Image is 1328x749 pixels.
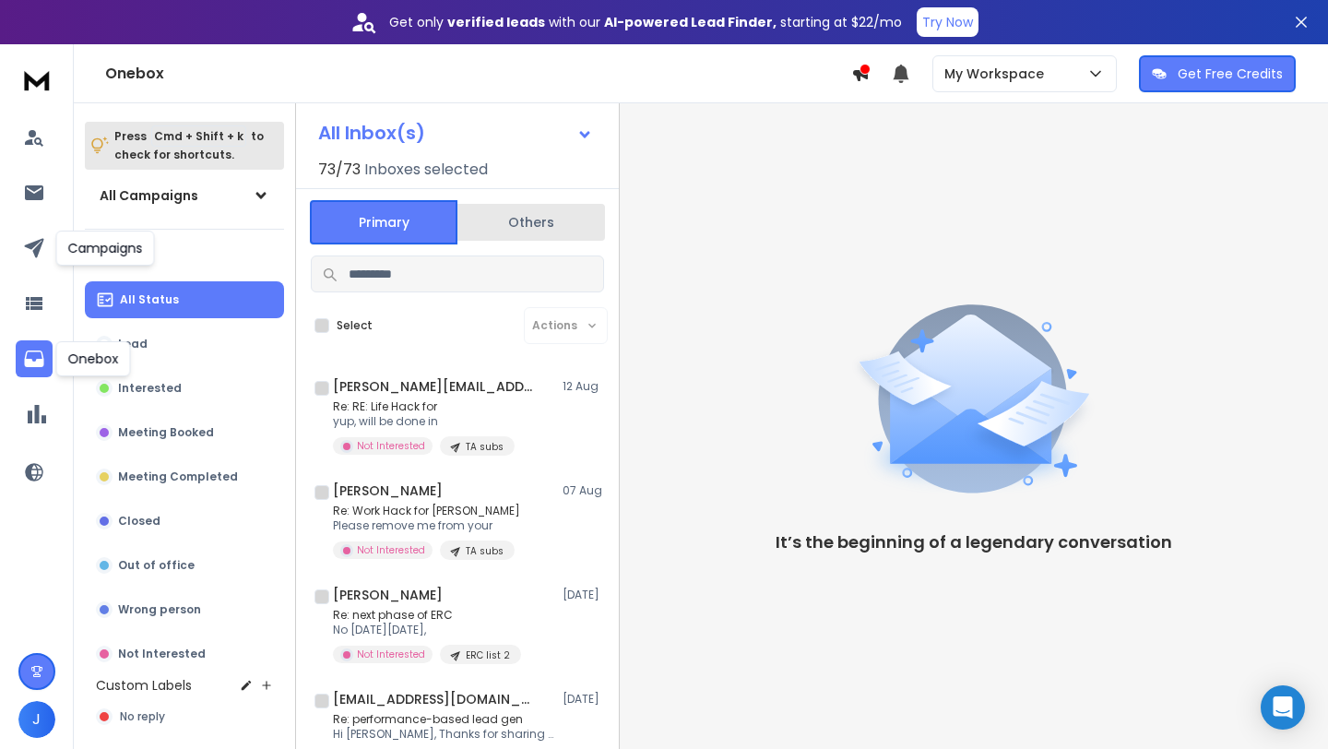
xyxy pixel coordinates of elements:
[100,186,198,205] h1: All Campaigns
[85,458,284,495] button: Meeting Completed
[85,281,284,318] button: All Status
[563,379,604,394] p: 12 Aug
[114,127,264,164] p: Press to check for shortcuts.
[118,337,148,351] p: Lead
[357,648,425,661] p: Not Interested
[466,544,504,558] p: TA subs
[333,712,554,727] p: Re: performance-based lead gen
[466,440,504,454] p: TA subs
[85,698,284,735] button: No reply
[944,65,1051,83] p: My Workspace
[333,414,515,429] p: yup, will be done in
[318,159,361,181] span: 73 / 73
[85,177,284,214] button: All Campaigns
[604,13,777,31] strong: AI-powered Lead Finder,
[18,701,55,738] button: J
[318,124,425,142] h1: All Inbox(s)
[333,399,515,414] p: Re: RE: Life Hack for
[85,591,284,628] button: Wrong person
[466,648,510,662] p: ERC list 2
[118,425,214,440] p: Meeting Booked
[1139,55,1296,92] button: Get Free Credits
[18,63,55,97] img: logo
[85,244,284,270] h3: Filters
[120,709,165,724] span: No reply
[105,63,851,85] h1: Onebox
[333,504,520,518] p: Re: Work Hack for [PERSON_NAME]
[563,588,604,602] p: [DATE]
[563,483,604,498] p: 07 Aug
[922,13,973,31] p: Try Now
[447,13,545,31] strong: verified leads
[333,690,536,708] h1: [EMAIL_ADDRESS][DOMAIN_NAME]
[85,414,284,451] button: Meeting Booked
[917,7,978,37] button: Try Now
[118,647,206,661] p: Not Interested
[337,318,373,333] label: Select
[85,636,284,672] button: Not Interested
[1261,685,1305,730] div: Open Intercom Messenger
[151,125,246,147] span: Cmd + Shift + k
[563,692,604,707] p: [DATE]
[333,623,521,637] p: No [DATE][DATE],
[85,547,284,584] button: Out of office
[333,586,443,604] h1: [PERSON_NAME]
[357,543,425,557] p: Not Interested
[333,608,521,623] p: Re: next phase of ERC
[776,529,1172,555] p: It’s the beginning of a legendary conversation
[303,114,608,151] button: All Inbox(s)
[333,377,536,396] h1: [PERSON_NAME][EMAIL_ADDRESS][PERSON_NAME][DOMAIN_NAME]
[118,602,201,617] p: Wrong person
[118,470,238,484] p: Meeting Completed
[333,481,443,500] h1: [PERSON_NAME]
[333,518,520,533] p: Please remove me from your
[120,292,179,307] p: All Status
[389,13,902,31] p: Get only with our starting at $22/mo
[1178,65,1283,83] p: Get Free Credits
[56,231,155,266] div: Campaigns
[56,341,131,376] div: Onebox
[85,370,284,407] button: Interested
[457,202,605,243] button: Others
[118,381,182,396] p: Interested
[364,159,488,181] h3: Inboxes selected
[310,200,457,244] button: Primary
[85,503,284,540] button: Closed
[333,727,554,742] p: Hi [PERSON_NAME], Thanks for sharing all
[118,558,195,573] p: Out of office
[85,326,284,363] button: Lead
[357,439,425,453] p: Not Interested
[118,514,160,529] p: Closed
[96,676,192,695] h3: Custom Labels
